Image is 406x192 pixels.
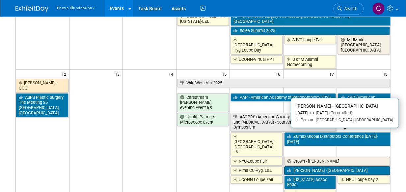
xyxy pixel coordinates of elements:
a: ASPS Plastic Surgery The Meeting 25 [GEOGRAPHIC_DATA], [GEOGRAPHIC_DATA] [16,93,68,117]
a: [US_STATE] Assoc Endo [284,175,336,189]
span: 13 [114,70,122,78]
a: [GEOGRAPHIC_DATA][US_STATE]-L&L [177,12,229,25]
a: Wild West Vet 2025 [177,79,390,87]
a: Pima CC-Hyg. L&L [230,166,283,175]
a: AAO (American Academy of Ophthalmology) 2025 [338,93,390,112]
a: Crown - [PERSON_NAME] [284,157,390,166]
span: (Committed) [328,110,352,115]
span: [GEOGRAPHIC_DATA], [GEOGRAPHIC_DATA] [313,118,393,122]
a: NYU-Loupe Fair [230,157,283,166]
span: [PERSON_NAME] - [GEOGRAPHIC_DATA] [296,103,378,109]
img: Coley McClendon [372,2,385,15]
a: U of M Alumni Homecoming [284,55,336,69]
span: Search [342,6,357,11]
a: [GEOGRAPHIC_DATA]-Hyg Loupe Day [230,36,283,55]
a: UCONN-Loupe Fair [230,175,283,184]
span: 18 [382,70,391,78]
img: ExhibitDay [15,6,48,12]
a: Solea Summit 2025 [230,26,390,35]
a: SJVC-Loupe Fair [284,36,336,44]
a: [PERSON_NAME] - [GEOGRAPHIC_DATA] [284,166,390,175]
a: Health Partners Microscope Event [177,113,229,126]
span: 14 [168,70,176,78]
a: HPU-Loupe Day 2 [338,175,390,184]
a: Zumax Global Distributors Conference [DATE]-[DATE] [284,132,391,146]
a: [PERSON_NAME] - OOO [16,79,68,92]
a: Carestream [PERSON_NAME] evening Event 6-9 [177,93,229,112]
a: UCONN-Virtual PPT [230,55,283,64]
a: [GEOGRAPHIC_DATA]-[GEOGRAPHIC_DATA]. L&L [230,132,283,156]
span: 16 [275,70,283,78]
span: 15 [221,70,230,78]
a: AAP - American Academy of Periodontology 2025 [230,93,336,102]
a: ASOPRS (American Society of Ophthalmic Plastic and [MEDICAL_DATA]) - 56th Annual Fall Scientific ... [230,113,336,132]
a: ASPS Plastic Surgery The Meeting 25 [GEOGRAPHIC_DATA], [GEOGRAPHIC_DATA] [230,12,390,25]
a: MidMark - [GEOGRAPHIC_DATA], [GEOGRAPHIC_DATA] [338,36,390,55]
span: 17 [328,70,337,78]
a: Search [333,3,364,15]
span: In-Person [296,118,313,122]
span: 12 [61,70,69,78]
div: [DATE] to [DATE] [296,110,393,116]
